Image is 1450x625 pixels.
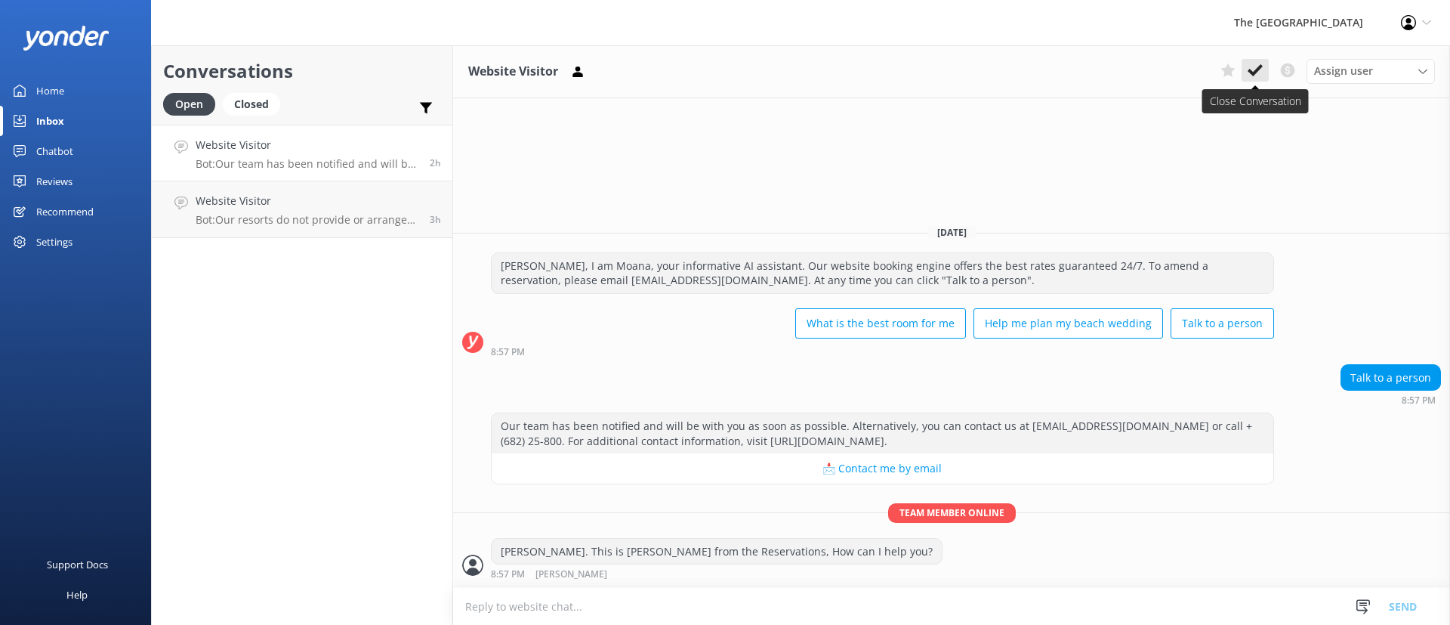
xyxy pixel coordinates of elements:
strong: 8:57 PM [491,348,525,357]
h4: Website Visitor [196,193,418,209]
div: Settings [36,227,72,257]
strong: 8:57 PM [1402,396,1436,405]
span: [PERSON_NAME] [535,570,607,580]
span: [DATE] [928,226,976,239]
div: Assign User [1307,59,1435,83]
strong: 8:57 PM [491,570,525,580]
a: Website VisitorBot:Our team has been notified and will be with you as soon as possible. Alternati... [152,125,452,181]
div: Support Docs [47,549,108,580]
button: Talk to a person [1171,308,1274,339]
div: Talk to a person [1341,365,1440,391]
div: Oct 06 2025 08:57pm (UTC -10:00) Pacific/Honolulu [1340,394,1441,405]
div: Closed [223,93,280,116]
h3: Website Visitor [468,62,558,82]
img: yonder-white-logo.png [23,26,110,51]
span: Oct 06 2025 07:50pm (UTC -10:00) Pacific/Honolulu [430,213,441,226]
div: Home [36,76,64,106]
div: Inbox [36,106,64,136]
button: 📩 Contact me by email [492,453,1273,484]
div: Open [163,93,215,116]
a: Open [163,95,223,112]
h2: Conversations [163,57,441,85]
div: Oct 06 2025 08:57pm (UTC -10:00) Pacific/Honolulu [491,346,1274,357]
span: Oct 06 2025 08:57pm (UTC -10:00) Pacific/Honolulu [430,156,441,169]
button: Help me plan my beach wedding [973,308,1163,339]
span: Team member online [888,503,1016,522]
div: Oct 06 2025 08:57pm (UTC -10:00) Pacific/Honolulu [491,568,942,580]
div: Our team has been notified and will be with you as soon as possible. Alternatively, you can conta... [492,413,1273,453]
div: [PERSON_NAME], I am Moana, your informative AI assistant. Our website booking engine offers the b... [492,253,1273,293]
button: What is the best room for me [795,308,966,339]
div: Chatbot [36,136,73,166]
a: Website VisitorBot:Our resorts do not provide or arrange transportation services, including airpo... [152,181,452,238]
div: Recommend [36,196,94,227]
div: [PERSON_NAME]. This is [PERSON_NAME] from the Reservations, How can I help you? [492,539,942,565]
p: Bot: Our team has been notified and will be with you as soon as possible. Alternatively, you can ... [196,157,418,171]
h4: Website Visitor [196,137,418,153]
div: Help [66,580,88,610]
p: Bot: Our resorts do not provide or arrange transportation services, including airport transfers. ... [196,213,418,227]
div: Reviews [36,166,72,196]
span: Assign user [1314,63,1373,79]
a: Closed [223,95,288,112]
